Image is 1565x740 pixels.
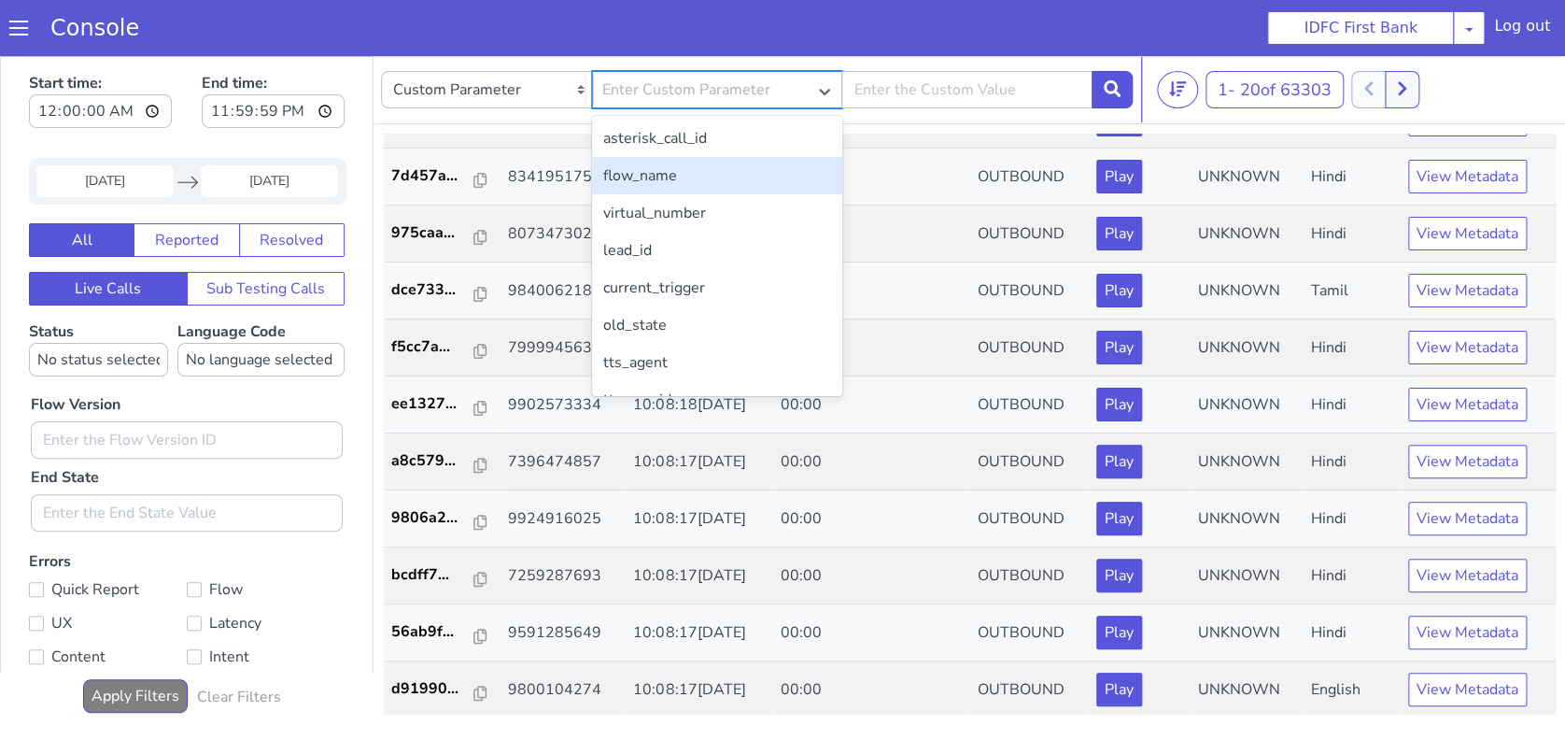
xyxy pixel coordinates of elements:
[626,491,773,548] td: 10:08:17[DATE]
[970,377,1088,434] td: OUTBOUND
[31,365,343,403] input: Enter the Flow Version ID
[29,520,187,547] label: Quick Report
[970,548,1088,605] td: OUTBOUND
[29,588,187,614] label: Content
[1096,560,1142,593] button: Play
[29,554,187,580] label: UX
[1408,560,1527,593] button: View Metadata
[1191,548,1304,605] td: UNKNOWN
[1096,275,1142,308] button: Play
[31,410,99,433] label: End State
[1303,377,1400,434] td: Hindi
[501,263,627,320] td: 7999945631
[1303,491,1400,548] td: Hindi
[602,22,770,45] div: Enter Custom Parameter
[1303,206,1400,263] td: Tamil
[1096,389,1142,422] button: Play
[391,222,474,245] p: dce733...
[391,507,493,530] a: bcdff7...
[391,621,493,644] a: d91990...
[29,495,345,685] label: Errors
[1408,275,1527,308] button: View Metadata
[1303,548,1400,605] td: Hindi
[177,265,345,320] label: Language Code
[1191,206,1304,263] td: UNKNOWN
[501,377,627,434] td: 7396474857
[1408,503,1527,536] button: View Metadata
[501,605,627,662] td: 9800104274
[1096,332,1142,365] button: Play
[1096,104,1142,137] button: Play
[1303,149,1400,206] td: Hindi
[391,336,474,359] p: ee1327...
[1191,149,1304,206] td: UNKNOWN
[177,287,345,320] select: Language Code
[1303,434,1400,491] td: Hindi
[1408,104,1527,137] button: View Metadata
[391,222,493,245] a: dce733...
[592,288,842,325] div: tts_agent
[391,108,493,131] a: 7d457a...
[391,564,474,587] p: 56ab9f...
[1096,446,1142,479] button: Play
[1191,605,1304,662] td: UNKNOWN
[1303,263,1400,320] td: Hindi
[29,38,172,72] input: Start time:
[29,287,168,320] select: Status
[841,15,1092,52] input: Enter the Custom Value
[202,10,345,78] label: End time:
[187,588,345,614] label: Intent
[592,213,842,250] div: current_trigger
[29,10,172,78] label: Start time:
[970,149,1088,206] td: OUTBOUND
[592,64,842,101] div: asterisk_call_id
[1408,332,1527,365] button: View Metadata
[773,92,970,149] td: 00:00
[31,337,120,360] label: Flow Version
[391,108,474,131] p: 7d457a...
[391,279,474,302] p: f5cc7a...
[201,109,338,141] input: End Date
[773,206,970,263] td: 00:00
[626,548,773,605] td: 10:08:17[DATE]
[187,216,345,249] button: Sub Testing Calls
[592,325,842,363] div: tts_provider
[773,320,970,377] td: 00:00
[36,109,174,141] input: Start Date
[626,377,773,434] td: 10:08:17[DATE]
[1494,15,1550,45] div: Log out
[773,605,970,662] td: 00:00
[501,434,627,491] td: 9924916025
[391,336,493,359] a: ee1327...
[202,38,345,72] input: End time:
[1191,320,1304,377] td: UNKNOWN
[501,206,627,263] td: 9840062182
[391,393,474,416] p: a8c579...
[187,520,345,547] label: Flow
[29,265,168,320] label: Status
[391,450,493,473] a: 9806a2...
[83,623,188,657] button: Apply Filters
[1191,263,1304,320] td: UNKNOWN
[391,507,474,530] p: bcdff7...
[391,279,493,302] a: f5cc7a...
[773,548,970,605] td: 00:00
[1096,617,1142,650] button: Play
[391,165,474,188] p: 975caa...
[197,633,281,650] h6: Clear Filters
[626,434,773,491] td: 10:08:17[DATE]
[187,554,345,580] label: Latency
[970,263,1088,320] td: OUTBOUND
[1191,92,1304,149] td: UNKNOWN
[592,101,842,138] div: flow_name
[391,393,493,416] a: a8c579...
[1408,446,1527,479] button: View Metadata
[1408,617,1527,650] button: View Metadata
[28,15,162,41] a: Console
[773,377,970,434] td: 00:00
[773,491,970,548] td: 00:00
[773,263,970,320] td: 00:00
[773,434,970,491] td: 00:00
[970,206,1088,263] td: OUTBOUND
[592,138,842,176] div: virtual_number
